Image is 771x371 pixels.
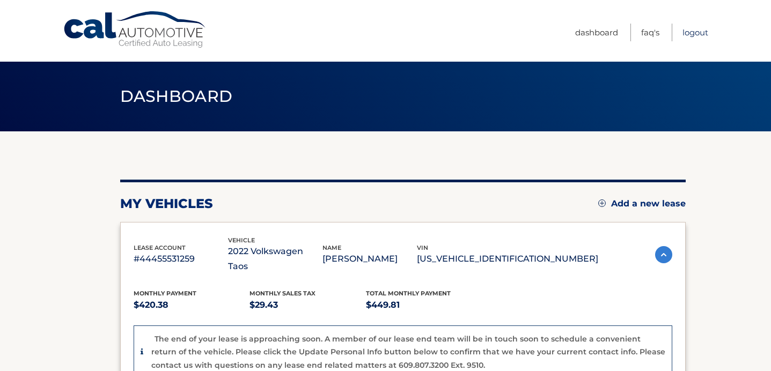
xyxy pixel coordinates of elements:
span: Monthly Payment [134,290,196,297]
span: Dashboard [120,86,233,106]
a: Logout [682,24,708,41]
h2: my vehicles [120,196,213,212]
p: 2022 Volkswagen Taos [228,244,322,274]
a: FAQ's [641,24,659,41]
a: Add a new lease [598,198,686,209]
img: add.svg [598,199,606,207]
span: name [322,244,341,251]
p: $420.38 [134,298,250,313]
span: vehicle [228,236,255,244]
p: $449.81 [366,298,482,313]
span: Total Monthly Payment [366,290,451,297]
p: $29.43 [249,298,366,313]
p: [PERSON_NAME] [322,251,417,266]
p: #44455531259 [134,251,228,266]
span: lease account [134,244,186,251]
span: vin [417,244,428,251]
span: Monthly sales Tax [249,290,315,297]
p: [US_VEHICLE_IDENTIFICATION_NUMBER] [417,251,598,266]
a: Cal Automotive [63,11,208,49]
img: accordion-active.svg [655,246,672,263]
a: Dashboard [575,24,618,41]
p: The end of your lease is approaching soon. A member of our lease end team will be in touch soon t... [151,334,665,370]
